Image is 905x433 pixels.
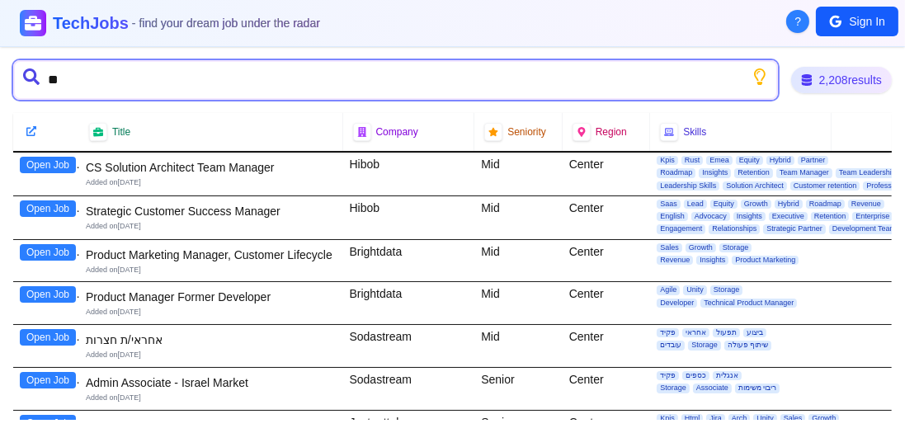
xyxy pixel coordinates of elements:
[776,168,832,177] span: Team Manager
[836,168,899,177] span: Team Leadership
[795,13,802,30] span: ?
[724,341,772,350] span: שיתוף פעולה
[713,371,742,380] span: אנגלית
[736,156,763,165] span: Equity
[786,10,809,33] button: About Techjobs
[657,224,705,233] span: Engagement
[86,247,337,263] div: Product Marketing Manager, Customer Lifecycle
[657,341,685,350] span: עובדים
[743,328,766,337] span: ביצוע
[86,350,337,360] div: Added on [DATE]
[507,125,546,139] span: Seniority
[852,212,893,221] span: Enterprise
[474,325,563,367] div: Mid
[563,368,651,410] div: Center
[808,414,839,423] span: Growth
[20,415,76,431] button: Open Job
[53,12,320,35] h1: TechJobs
[132,16,320,30] span: - find your dream job under the radar
[596,125,627,139] span: Region
[691,212,730,221] span: Advocacy
[816,7,898,36] button: Sign In
[829,224,903,233] span: Development Teams
[811,212,850,221] span: Retention
[710,285,743,294] span: Storage
[343,196,475,239] div: Hibob
[732,256,799,265] span: Product Marketing
[20,372,76,388] button: Open Job
[657,299,697,308] span: Developer
[769,212,808,221] span: Executive
[563,325,651,367] div: Center
[474,196,563,239] div: Mid
[86,289,337,305] div: Product Manager Former Developer
[86,177,337,188] div: Added on [DATE]
[86,265,337,275] div: Added on [DATE]
[763,224,826,233] span: Strategic Partner
[657,181,719,191] span: Leadership Skills
[706,156,733,165] span: Emea
[657,328,679,337] span: פקיד
[775,200,803,209] span: Hybrid
[657,384,690,393] span: Storage
[343,282,475,324] div: Brightdata
[474,240,563,282] div: Mid
[710,200,738,209] span: Equity
[657,212,688,221] span: English
[563,196,651,239] div: Center
[86,307,337,318] div: Added on [DATE]
[563,282,651,324] div: Center
[112,125,130,139] span: Title
[20,200,76,217] button: Open Job
[682,371,709,380] span: כספים
[688,341,721,350] span: Storage
[790,181,860,191] span: Customer retention
[474,153,563,195] div: Mid
[86,203,337,219] div: Strategic Customer Success Manager
[683,125,706,139] span: Skills
[474,368,563,410] div: Senior
[376,125,418,139] span: Company
[700,299,797,308] span: Technical Product Manager
[728,414,751,423] span: Arch
[20,157,76,173] button: Open Job
[474,282,563,324] div: Mid
[681,156,704,165] span: Rust
[681,414,704,423] span: Html
[86,221,337,232] div: Added on [DATE]
[733,212,766,221] span: Insights
[734,168,773,177] span: Retention
[713,328,740,337] span: תפעול
[343,153,475,195] div: Hibob
[657,371,679,380] span: פקיד
[723,181,787,191] span: Solution Architect
[20,244,76,261] button: Open Job
[86,374,337,391] div: Admin Associate - Israel Market
[563,153,651,195] div: Center
[20,286,76,303] button: Open Job
[693,384,732,393] span: Associate
[657,285,680,294] span: Agile
[780,414,806,423] span: Sales
[684,200,707,209] span: Lead
[686,243,716,252] span: Growth
[657,243,682,252] span: Sales
[657,200,681,209] span: Saas
[682,328,709,337] span: אחראי
[735,384,780,393] span: ריבוי משימות
[20,329,76,346] button: Open Job
[657,156,678,165] span: Kpis
[791,67,892,93] div: 2,208 results
[657,256,693,265] span: Revenue
[709,224,760,233] span: Relationships
[696,256,728,265] span: Insights
[752,68,768,85] button: Show search tips
[706,414,725,423] span: Jira
[343,368,475,410] div: Sodastream
[343,325,475,367] div: Sodastream
[699,168,731,177] span: Insights
[753,414,777,423] span: Unity
[86,159,337,176] div: CS Solution Architect Team Manager
[86,393,337,403] div: Added on [DATE]
[766,156,794,165] span: Hybrid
